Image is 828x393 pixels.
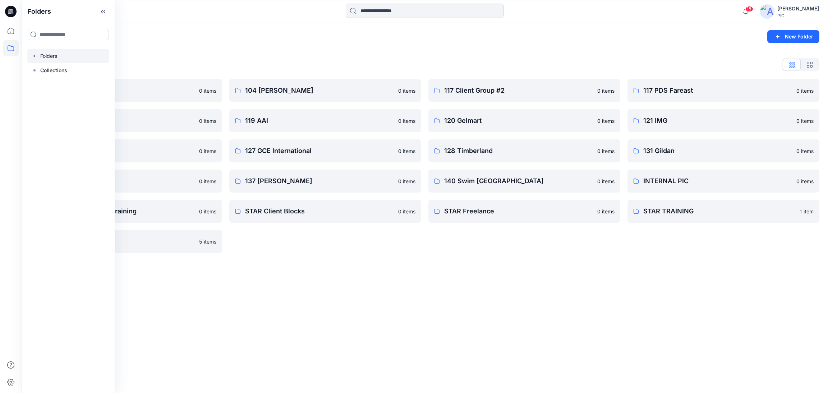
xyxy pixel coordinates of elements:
p: 0 items [796,117,814,125]
p: 0 items [199,147,216,155]
a: 121 IMG Client Group0 items [30,139,222,162]
a: PIC Team Stylezone Training0 items [30,200,222,223]
a: 104 [PERSON_NAME]0 items [229,79,421,102]
p: 137 [PERSON_NAME] [245,176,394,186]
p: 0 items [398,177,415,185]
p: 118 Add Black [46,116,195,126]
a: 140 Swim [GEOGRAPHIC_DATA]0 items [428,170,620,193]
p: 1 item [800,208,814,215]
img: avatar [760,4,774,19]
a: 117 PDS Fareast0 items [627,79,819,102]
p: Collections [40,66,67,75]
p: 0 items [597,147,615,155]
p: 121 IMG Client Group [46,146,195,156]
a: STAR Uploads5 items [30,230,222,253]
p: 136 Client Group [46,176,195,186]
p: 103 HIS International [46,85,195,96]
p: 0 items [796,87,814,94]
p: 0 items [398,117,415,125]
p: 121 IMG [643,116,792,126]
p: INTERNAL PIC [643,176,792,186]
p: 120 Gelmart [444,116,593,126]
p: 127 GCE International [245,146,394,156]
a: 120 Gelmart0 items [428,109,620,132]
a: INTERNAL PIC0 items [627,170,819,193]
a: 137 [PERSON_NAME]0 items [229,170,421,193]
p: 0 items [597,117,615,125]
a: 127 GCE International0 items [229,139,421,162]
p: 0 items [199,87,216,94]
a: 117 Client Group #20 items [428,79,620,102]
div: [PERSON_NAME] [777,4,819,13]
p: 0 items [597,177,615,185]
p: 131 Gildan [643,146,792,156]
p: 0 items [199,208,216,215]
a: 131 Gildan0 items [627,139,819,162]
p: 117 Client Group #2 [444,85,593,96]
p: 117 PDS Fareast [643,85,792,96]
a: 103 HIS International0 items [30,79,222,102]
a: STAR Client Blocks0 items [229,200,421,223]
p: 0 items [398,208,415,215]
a: 121 IMG0 items [627,109,819,132]
div: PIC [777,13,819,18]
p: STAR TRAINING [643,206,795,216]
p: PIC Team Stylezone Training [46,206,195,216]
p: 0 items [398,87,415,94]
p: 0 items [597,208,615,215]
p: STAR Client Blocks [245,206,394,216]
p: 119 AAI [245,116,394,126]
a: 136 Client Group0 items [30,170,222,193]
a: 128 Timberland0 items [428,139,620,162]
p: 0 items [398,147,415,155]
p: 104 [PERSON_NAME] [245,85,394,96]
p: 0 items [597,87,615,94]
p: 5 items [199,238,216,245]
p: 0 items [796,147,814,155]
a: 118 Add Black0 items [30,109,222,132]
span: 18 [745,6,753,12]
p: STAR Freelance [444,206,593,216]
p: 128 Timberland [444,146,593,156]
a: 119 AAI0 items [229,109,421,132]
p: 0 items [199,117,216,125]
p: STAR Uploads [46,236,195,246]
p: 0 items [199,177,216,185]
button: New Folder [767,30,819,43]
p: 140 Swim [GEOGRAPHIC_DATA] [444,176,593,186]
a: STAR TRAINING1 item [627,200,819,223]
p: 0 items [796,177,814,185]
a: STAR Freelance0 items [428,200,620,223]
